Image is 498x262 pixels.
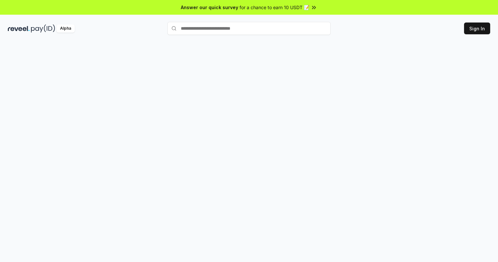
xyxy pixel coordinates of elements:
img: reveel_dark [8,24,30,33]
img: pay_id [31,24,55,33]
button: Sign In [464,23,490,34]
span: for a chance to earn 10 USDT 📝 [240,4,309,11]
span: Answer our quick survey [181,4,238,11]
div: Alpha [56,24,75,33]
